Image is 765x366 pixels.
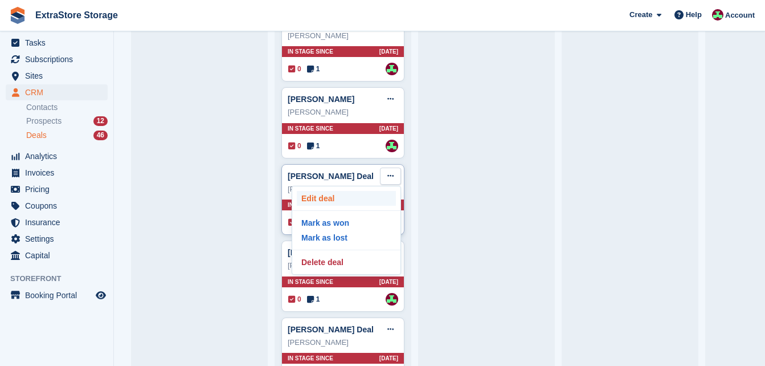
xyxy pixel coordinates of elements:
span: [DATE] [379,278,398,286]
span: In stage since [288,201,333,209]
a: Mark as lost [297,230,396,245]
div: [PERSON_NAME] [288,107,398,118]
a: menu [6,181,108,197]
span: Invoices [25,165,93,181]
a: Contacts [26,102,108,113]
div: [PERSON_NAME] [288,184,398,195]
a: menu [6,148,108,164]
span: 0 [288,217,301,227]
div: 12 [93,116,108,126]
a: Edit deal [297,191,396,206]
span: Booking Portal [25,287,93,303]
a: Delete deal [297,255,396,270]
a: menu [6,247,108,263]
img: Chelsea Parker [386,140,398,152]
span: 0 [288,64,301,74]
span: Settings [25,231,93,247]
span: CRM [25,84,93,100]
span: 1 [307,64,320,74]
span: Help [686,9,702,21]
a: Deals 46 [26,129,108,141]
span: Deals [26,130,47,141]
span: Account [725,10,755,21]
span: [DATE] [379,124,398,133]
a: menu [6,51,108,67]
span: Pricing [25,181,93,197]
span: 1 [307,294,320,304]
a: [PERSON_NAME] [288,95,354,104]
span: Storefront [10,273,113,284]
span: Create [629,9,652,21]
img: Chelsea Parker [386,293,398,306]
span: In stage since [288,354,333,363]
span: [DATE] [379,47,398,56]
a: menu [6,214,108,230]
span: [DATE] [379,354,398,363]
span: In stage since [288,278,333,286]
span: 1 [307,141,320,151]
img: stora-icon-8386f47178a22dfd0bd8f6a31ec36ba5ce8667c1dd55bd0f319d3a0aa187defe.svg [9,7,26,24]
div: [PERSON_NAME] [288,337,398,348]
a: menu [6,35,108,51]
a: Mark as won [297,215,396,230]
span: Prospects [26,116,62,127]
span: Subscriptions [25,51,93,67]
span: In stage since [288,124,333,133]
div: [PERSON_NAME] [288,260,398,271]
a: ExtraStore Storage [31,6,122,25]
span: Tasks [25,35,93,51]
span: Sites [25,68,93,84]
span: Insurance [25,214,93,230]
a: menu [6,287,108,303]
a: Prospects 12 [26,115,108,127]
a: menu [6,165,108,181]
span: 0 [288,294,301,304]
a: menu [6,84,108,100]
a: [PERSON_NAME] Deal [288,248,374,257]
a: menu [6,198,108,214]
span: Capital [25,247,93,263]
span: Analytics [25,148,93,164]
span: In stage since [288,47,333,56]
div: [PERSON_NAME] [288,30,398,42]
a: menu [6,231,108,247]
img: Chelsea Parker [386,63,398,75]
a: [PERSON_NAME] Deal [288,325,374,334]
img: Chelsea Parker [712,9,723,21]
a: [PERSON_NAME] Deal [288,172,374,181]
span: Coupons [25,198,93,214]
div: 46 [93,131,108,140]
a: menu [6,68,108,84]
span: 0 [288,141,301,151]
a: Preview store [94,288,108,302]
